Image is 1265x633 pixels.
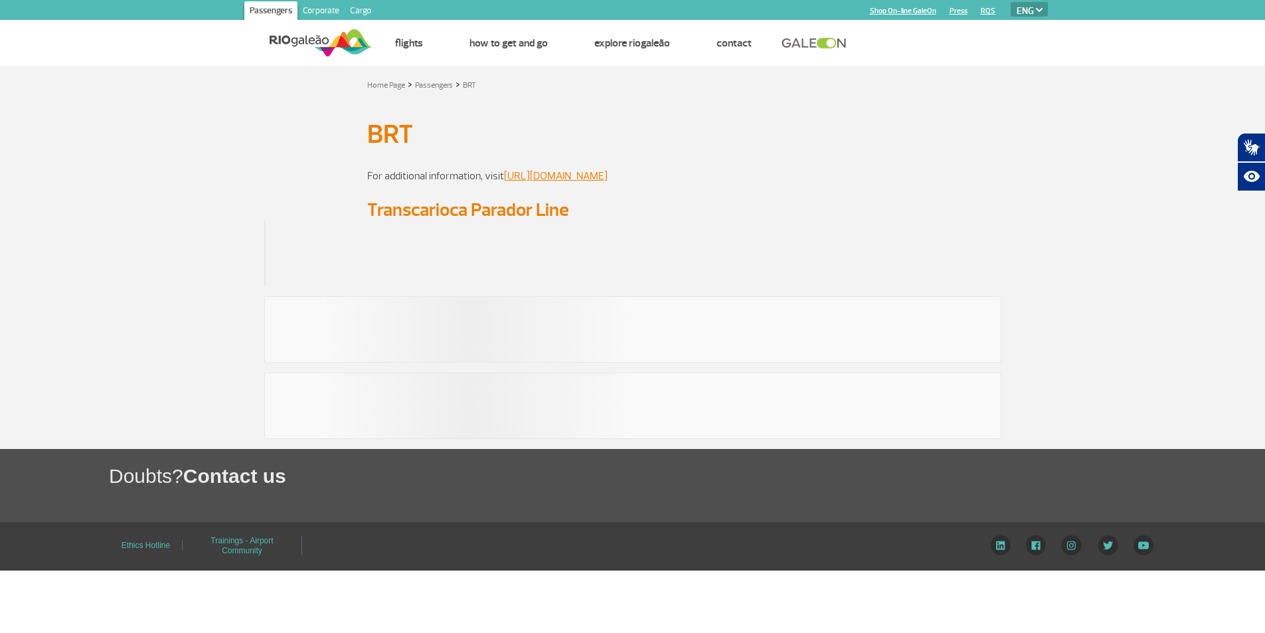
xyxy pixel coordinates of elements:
[1237,133,1265,162] button: Abrir tradutor de língua de sinais.
[1098,535,1118,555] img: Twitter
[981,7,995,15] a: RQS
[408,76,412,92] a: >
[415,80,453,90] a: Passengers
[367,168,898,184] p: For additional information, visit
[297,1,345,23] a: Corporate
[469,37,548,50] a: How to get and go
[456,76,460,92] a: >
[367,200,898,220] h3: Transcarioca Parador Line
[1237,162,1265,191] button: Abrir recursos assistivos.
[395,37,423,50] a: Flights
[717,37,752,50] a: Contact
[211,531,273,560] a: Trainings - Airport Community
[367,80,405,90] a: Home Page
[1061,535,1082,555] img: Instagram
[1134,535,1153,555] img: YouTube
[1026,535,1046,555] img: Facebook
[183,465,286,487] span: Contact us
[122,536,170,555] a: Ethics Hotline
[594,37,670,50] a: Explore RIOgaleão
[950,7,968,15] a: Press
[463,80,476,90] a: BRT
[367,123,898,145] h1: BRT
[345,1,377,23] a: Cargo
[870,7,936,15] a: Shop On-line GaleOn
[1237,133,1265,191] div: Plugin de acessibilidade da Hand Talk.
[109,462,1265,490] h1: Doubts?
[504,169,608,183] a: [URL][DOMAIN_NAME]
[990,535,1011,555] img: LinkedIn
[244,1,297,23] a: Passengers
